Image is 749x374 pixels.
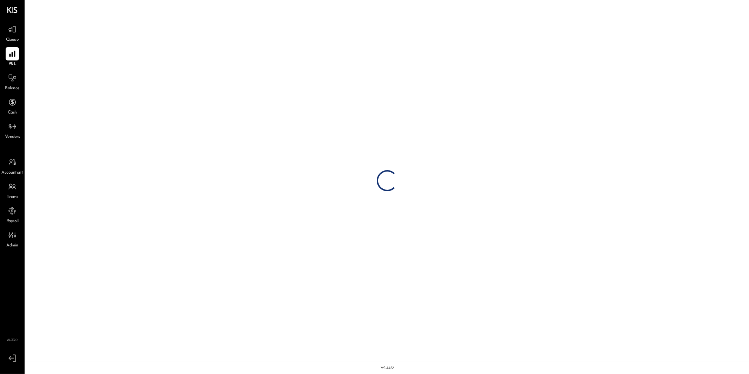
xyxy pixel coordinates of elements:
span: Payroll [6,218,19,225]
span: Balance [5,85,20,92]
span: P&L [8,61,17,67]
a: Admin [0,228,24,249]
div: v 4.33.0 [381,365,394,370]
a: Vendors [0,120,24,140]
a: Accountant [0,156,24,176]
a: Teams [0,180,24,200]
a: Payroll [0,204,24,225]
a: Balance [0,71,24,92]
span: Teams [7,194,18,200]
a: P&L [0,47,24,67]
span: Vendors [5,134,20,140]
span: Queue [6,37,19,43]
a: Cash [0,96,24,116]
span: Admin [6,243,18,249]
a: Queue [0,23,24,43]
span: Cash [8,110,17,116]
span: Accountant [2,170,23,176]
